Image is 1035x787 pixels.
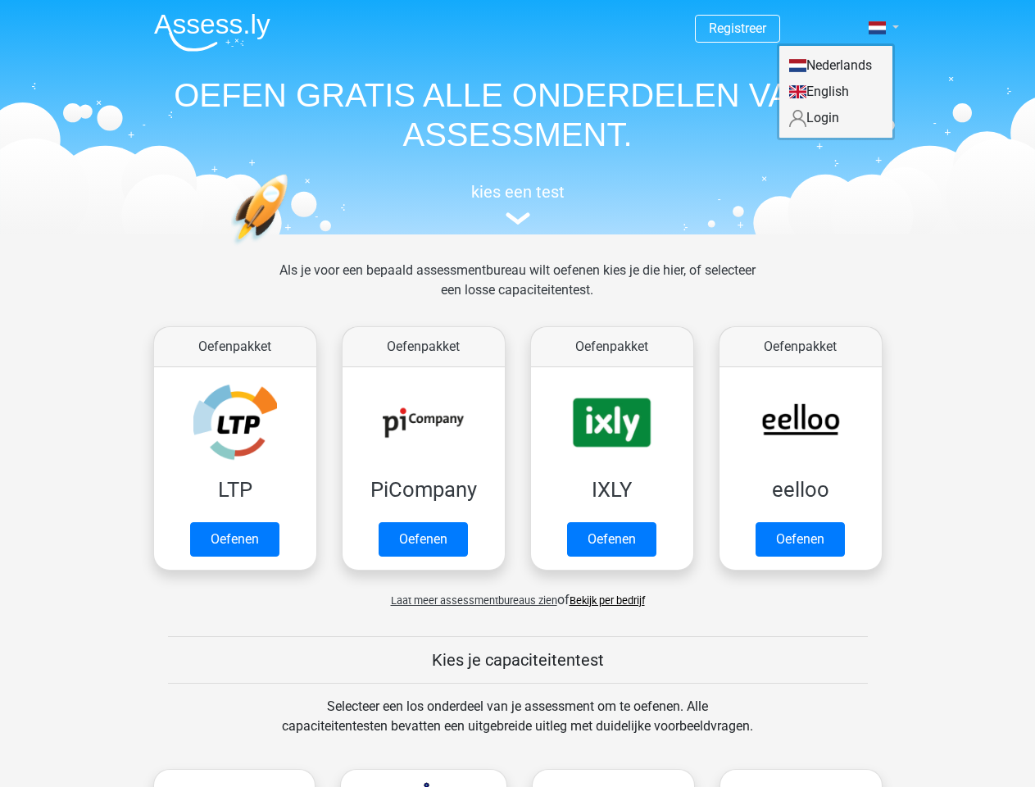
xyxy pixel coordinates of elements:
a: Nederlands [779,52,892,79]
a: kies een test [141,182,895,225]
a: Bekijk per bedrijf [570,594,645,607]
div: Selecteer een los onderdeel van je assessment om te oefenen. Alle capaciteitentesten bevatten een... [266,697,769,756]
img: assessment [506,212,530,225]
a: English [779,79,892,105]
a: Oefenen [567,522,656,557]
img: Assessly [154,13,270,52]
a: Oefenen [379,522,468,557]
div: of [141,577,895,610]
h5: Kies je capaciteitentest [168,650,868,670]
div: Als je voor een bepaald assessmentbureau wilt oefenen kies je die hier, of selecteer een losse ca... [266,261,769,320]
a: Registreer [709,20,766,36]
span: Laat meer assessmentbureaus zien [391,594,557,607]
a: Oefenen [756,522,845,557]
img: oefenen [231,174,352,322]
h5: kies een test [141,182,895,202]
a: Login [779,105,892,131]
h1: OEFEN GRATIS ALLE ONDERDELEN VAN JE ASSESSMENT. [141,75,895,154]
a: Oefenen [190,522,279,557]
